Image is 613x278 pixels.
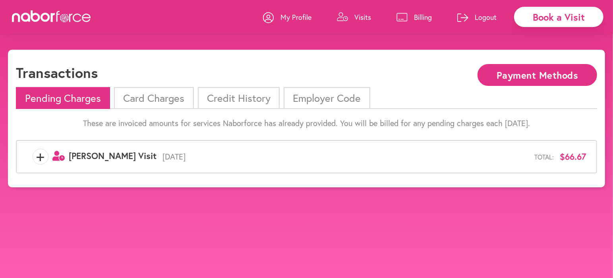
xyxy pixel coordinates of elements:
[514,7,603,27] div: Book a Visit
[337,5,371,29] a: Visits
[69,150,157,161] span: [PERSON_NAME] Visit
[16,87,110,109] li: Pending Charges
[354,12,371,22] p: Visits
[457,5,497,29] a: Logout
[534,153,554,161] span: Total:
[16,64,98,81] h1: Transactions
[33,149,48,165] span: +
[396,5,432,29] a: Billing
[280,12,311,22] p: My Profile
[263,5,311,29] a: My Profile
[114,87,193,109] li: Card Charges
[198,87,280,109] li: Credit History
[560,152,586,162] span: $66.67
[16,119,597,128] p: These are invoiced amounts for services Naborforce has already provided. You will be billed for a...
[475,12,497,22] p: Logout
[284,87,370,109] li: Employer Code
[157,152,534,161] span: [DATE]
[478,64,597,86] button: Payment Methods
[414,12,432,22] p: Billing
[478,70,597,78] a: Payment Methods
